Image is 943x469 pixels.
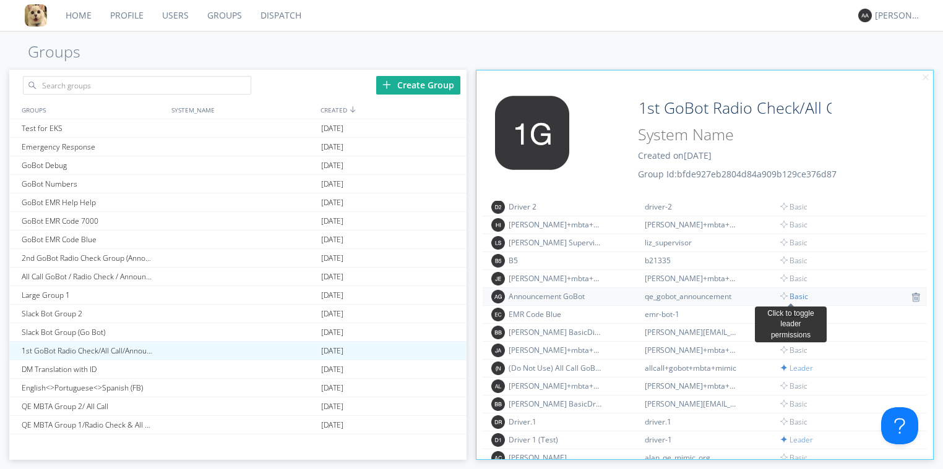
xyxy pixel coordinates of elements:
[491,308,505,321] img: 373638.png
[780,273,807,284] span: Basic
[19,249,167,267] div: 2nd GoBot Radio Check Group (Announcement Bot)
[645,291,738,302] div: qe_gobot_announcement
[780,363,813,373] span: Leader
[168,101,317,119] div: SYSTEM_NAME
[321,268,343,286] span: [DATE]
[509,399,601,409] div: [PERSON_NAME] BasicDriver
[509,219,601,230] div: [PERSON_NAME]+mbta+mimic
[382,80,391,89] img: plus.svg
[645,452,738,463] div: alan_qe_mimic_org
[19,268,167,285] div: All Call GoBot / Radio Check / Announcement
[780,345,807,355] span: Basic
[645,219,738,230] div: [PERSON_NAME]+mbta+mimic
[491,290,505,303] img: 373638.png
[19,342,167,360] div: 1st GoBot Radio Check/All Call/Announcement Group
[321,156,343,175] span: [DATE]
[780,434,813,445] span: Leader
[9,342,466,360] a: 1st GoBot Radio Check/All Call/Announcement Group[DATE]
[9,119,466,138] a: Test for EKS[DATE]
[645,381,738,391] div: [PERSON_NAME]+mbta+mimic
[317,101,467,119] div: CREATED
[9,212,466,230] a: GoBot EMR Code 7000[DATE]
[875,9,921,22] div: [PERSON_NAME]
[645,327,738,337] div: [PERSON_NAME][EMAIL_ADDRESS][DOMAIN_NAME]
[321,305,343,323] span: [DATE]
[491,344,505,357] img: 373638.png
[491,433,505,447] img: 373638.png
[634,123,833,146] input: System Name
[19,397,167,415] div: QE MBTA Group 2/ All Call
[509,237,601,248] div: [PERSON_NAME] Supervisor
[491,451,505,465] img: 373638.png
[780,237,807,248] span: Basic
[491,218,505,232] img: 373638.png
[645,273,738,284] div: [PERSON_NAME]+mbta+mimic
[321,360,343,379] span: [DATE]
[9,268,466,286] a: All Call GoBot / Radio Check / Announcement[DATE]
[491,236,505,250] img: 373638.png
[9,397,466,416] a: QE MBTA Group 2/ All Call[DATE]
[9,230,466,249] a: GoBot EMR Code Blue[DATE]
[321,286,343,305] span: [DATE]
[645,201,738,212] div: driver-2
[921,74,930,82] img: cancel.svg
[780,399,807,409] span: Basic
[780,452,807,463] span: Basic
[638,150,712,161] span: Created on
[645,309,738,319] div: emr-bot-1
[321,434,343,453] span: [DATE]
[19,360,167,378] div: DM Translation with ID
[491,361,505,375] img: 373638.png
[376,76,460,95] div: Create Group
[645,399,738,409] div: [PERSON_NAME][EMAIL_ADDRESS][DOMAIN_NAME]
[645,255,738,266] div: b21335
[645,416,738,427] div: driver.1
[509,255,601,266] div: B5
[509,201,601,212] div: Driver 2
[486,96,579,170] img: 373638.png
[760,308,822,340] div: Click to toggle leader permissions
[491,254,505,268] img: 373638.png
[19,101,165,119] div: GROUPS
[645,237,738,248] div: liz_supervisor
[321,138,343,156] span: [DATE]
[9,156,466,175] a: GoBot Debug[DATE]
[321,175,343,193] span: [DATE]
[9,286,466,305] a: Large Group 1[DATE]
[19,156,167,174] div: GoBot Debug
[780,201,807,212] span: Basic
[509,381,601,391] div: [PERSON_NAME]+mbta+mimic
[9,305,466,323] a: Slack Bot Group 2[DATE]
[491,272,505,285] img: 373638.png
[509,309,601,319] div: EMR Code Blue
[645,345,738,355] div: [PERSON_NAME]+mbta+mimic
[491,326,505,339] img: 373638.png
[491,415,505,429] img: 373638.png
[509,327,601,337] div: [PERSON_NAME] BasicDispatch
[19,193,167,211] div: GoBot EMR Help Help
[19,323,167,341] div: Slack Bot Group (Go Bot)
[911,292,920,302] img: icon-trash.svg
[881,407,918,444] iframe: Toggle Customer Support
[321,397,343,416] span: [DATE]
[509,434,601,445] div: Driver 1 (Test)
[321,249,343,268] span: [DATE]
[321,323,343,342] span: [DATE]
[321,379,343,397] span: [DATE]
[780,291,808,302] span: Basic
[509,452,601,463] div: [PERSON_NAME]
[780,381,807,391] span: Basic
[9,138,466,156] a: Emergency Response[DATE]
[9,434,466,453] a: [PERSON_NAME] Automatic[DATE]
[9,360,466,379] a: DM Translation with ID[DATE]
[19,434,167,452] div: [PERSON_NAME] Automatic
[645,363,738,373] div: allcall+gobot+mbta+mimic
[9,379,466,397] a: English<>Portuguese<>Spanish (FB)[DATE]
[321,342,343,360] span: [DATE]
[509,363,601,373] div: (Do Not Use) All Call GoBot MBTA Mimic
[634,96,833,120] input: Group Name
[491,200,505,214] img: 373638.png
[19,212,167,230] div: GoBot EMR Code 7000
[19,305,167,323] div: Slack Bot Group 2
[23,76,251,95] input: Search groups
